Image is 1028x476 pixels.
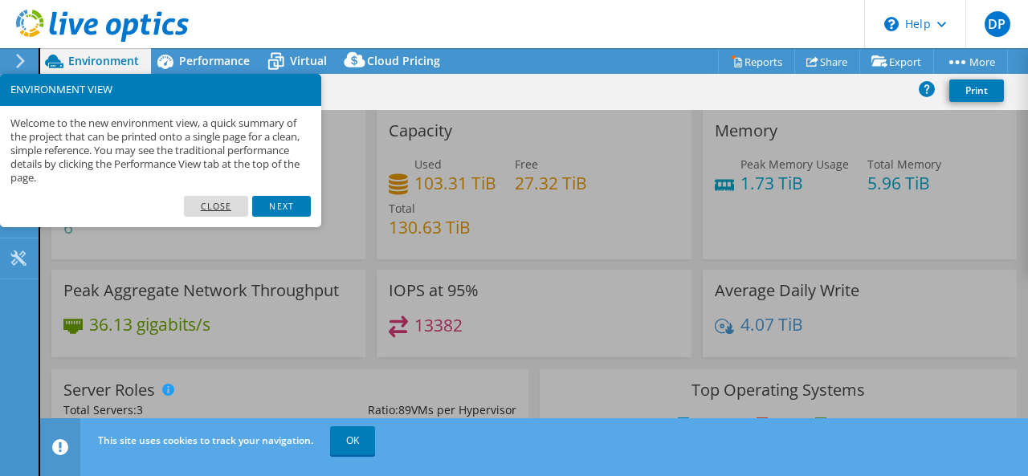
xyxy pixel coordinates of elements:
[252,196,310,217] a: Next
[367,53,440,68] span: Cloud Pricing
[10,116,311,185] p: Welcome to the new environment view, a quick summary of the project that can be printed onto a si...
[985,11,1010,37] span: DP
[68,53,139,68] span: Environment
[859,49,934,74] a: Export
[330,426,375,455] a: OK
[98,433,313,447] span: This site uses cookies to track your navigation.
[184,196,249,217] a: Close
[949,79,1004,102] a: Print
[290,53,327,68] span: Virtual
[718,49,795,74] a: Reports
[179,53,250,68] span: Performance
[10,84,311,95] h3: ENVIRONMENT VIEW
[794,49,860,74] a: Share
[884,17,899,31] svg: \n
[933,49,1008,74] a: More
